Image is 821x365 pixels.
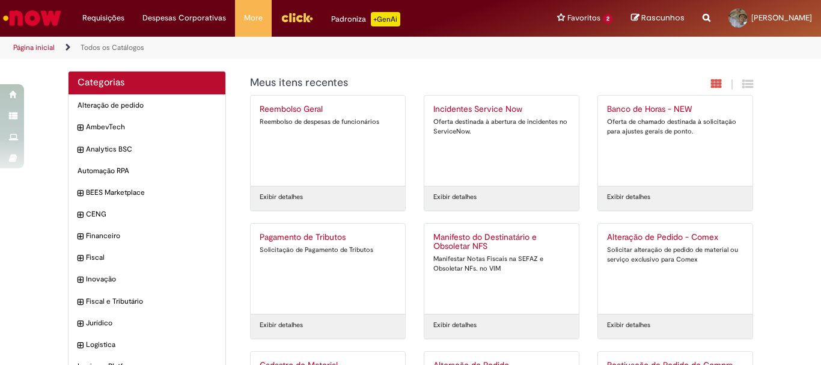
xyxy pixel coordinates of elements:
div: expandir categoria Fiscal e Tributário Fiscal e Tributário [69,290,225,313]
i: expandir categoria Jurídico [78,318,83,330]
div: Solicitar alteração de pedido de material ou serviço exclusivo para Comex [607,245,743,264]
span: Favoritos [567,12,600,24]
a: Exibir detalhes [607,192,650,202]
span: BEES Marketplace [86,188,216,198]
a: Exibir detalhes [260,321,303,330]
i: expandir categoria Financeiro [78,231,83,243]
span: Fiscal e Tributário [86,296,216,307]
div: expandir categoria AmbevTech AmbevTech [69,116,225,138]
span: Analytics BSC [86,144,216,155]
div: Oferta de chamado destinada à solicitação para ajustes gerais de ponto. [607,117,743,136]
a: Todos os Catálogos [81,43,144,52]
span: 2 [603,14,613,24]
span: Logistica [86,340,216,350]
a: Manifesto do Destinatário e Obsoletar NFS Manifestar Notas Fiscais na SEFAZ e Obsoletar NFs. no VIM [424,224,579,314]
span: Jurídico [86,318,216,328]
h2: Incidentes Service Now [433,105,570,114]
i: expandir categoria Fiscal [78,253,83,265]
i: expandir categoria CENG [78,209,83,221]
h2: Reembolso Geral [260,105,396,114]
a: Rascunhos [631,13,685,24]
span: | [731,78,733,91]
span: [PERSON_NAME] [751,13,812,23]
i: Exibição em cartão [711,78,722,90]
span: Despesas Corporativas [142,12,226,24]
h2: Banco de Horas - NEW [607,105,743,114]
a: Pagamento de Tributos Solicitação de Pagamento de Tributos [251,224,405,314]
h2: Manifesto do Destinatário e Obsoletar NFS [433,233,570,252]
a: Página inicial [13,43,55,52]
a: Exibir detalhes [607,321,650,330]
i: expandir categoria Logistica [78,340,83,352]
div: expandir categoria Jurídico Jurídico [69,312,225,334]
div: Manifestar Notas Fiscais na SEFAZ e Obsoletar NFs. no VIM [433,254,570,273]
h2: Categorias [78,78,216,88]
i: expandir categoria Inovação [78,274,83,286]
a: Exibir detalhes [260,192,303,202]
div: Reembolso de despesas de funcionários [260,117,396,127]
img: ServiceNow [1,6,63,30]
i: expandir categoria Fiscal e Tributário [78,296,83,308]
div: Oferta destinada à abertura de incidentes no ServiceNow. [433,117,570,136]
span: Automação RPA [78,166,216,176]
div: Solicitação de Pagamento de Tributos [260,245,396,255]
img: click_logo_yellow_360x200.png [281,8,313,26]
div: expandir categoria Logistica Logistica [69,334,225,356]
a: Alteração de Pedido - Comex Solicitar alteração de pedido de material ou serviço exclusivo para C... [598,224,752,314]
span: Financeiro [86,231,216,241]
span: AmbevTech [86,122,216,132]
div: expandir categoria CENG CENG [69,203,225,225]
div: expandir categoria BEES Marketplace BEES Marketplace [69,182,225,204]
a: Exibir detalhes [433,192,477,202]
span: More [244,12,263,24]
a: Exibir detalhes [433,321,477,330]
a: Incidentes Service Now Oferta destinada à abertura de incidentes no ServiceNow. [424,96,579,186]
i: Exibição de grade [742,78,753,90]
div: Automação RPA [69,160,225,182]
span: Rascunhos [641,12,685,23]
h2: Pagamento de Tributos [260,233,396,242]
i: expandir categoria AmbevTech [78,122,83,134]
i: expandir categoria Analytics BSC [78,144,83,156]
h2: Alteração de Pedido - Comex [607,233,743,242]
div: Alteração de pedido [69,94,225,117]
span: Requisições [82,12,124,24]
span: Alteração de pedido [78,100,216,111]
ul: Trilhas de página [9,37,539,59]
a: Banco de Horas - NEW Oferta de chamado destinada à solicitação para ajustes gerais de ponto. [598,96,752,186]
span: Fiscal [86,253,216,263]
span: CENG [86,209,216,219]
span: Inovação [86,274,216,284]
h1: {"description":"","title":"Meus itens recentes"} Categoria [250,77,623,89]
i: expandir categoria BEES Marketplace [78,188,83,200]
div: expandir categoria Financeiro Financeiro [69,225,225,247]
div: Padroniza [331,12,400,26]
div: expandir categoria Inovação Inovação [69,268,225,290]
div: expandir categoria Fiscal Fiscal [69,247,225,269]
div: expandir categoria Analytics BSC Analytics BSC [69,138,225,161]
a: Reembolso Geral Reembolso de despesas de funcionários [251,96,405,186]
p: +GenAi [371,12,400,26]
